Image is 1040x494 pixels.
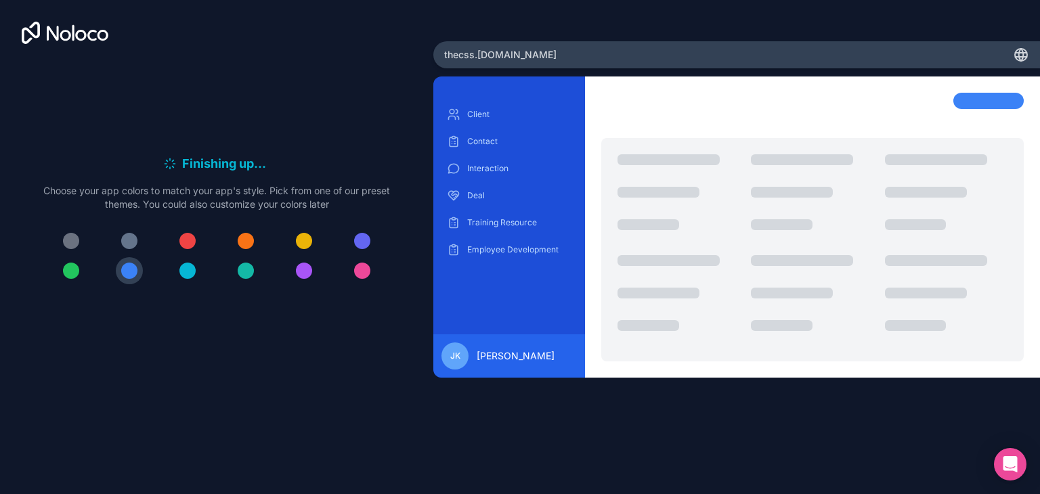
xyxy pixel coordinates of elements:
h6: Finishing up [182,154,270,173]
div: scrollable content [444,104,574,323]
span: thecss .[DOMAIN_NAME] [444,48,557,62]
p: Interaction [467,163,571,174]
p: Contact [467,136,571,147]
p: Client [467,109,571,120]
p: Deal [467,190,571,201]
p: Employee Development [467,244,571,255]
span: [PERSON_NAME] [477,349,555,363]
span: JK [450,351,460,361]
p: Choose your app colors to match your app's style. Pick from one of our preset themes. You could a... [43,184,390,211]
p: Training Resource [467,217,571,228]
div: Open Intercom Messenger [994,448,1026,480]
span: . [254,154,258,173]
